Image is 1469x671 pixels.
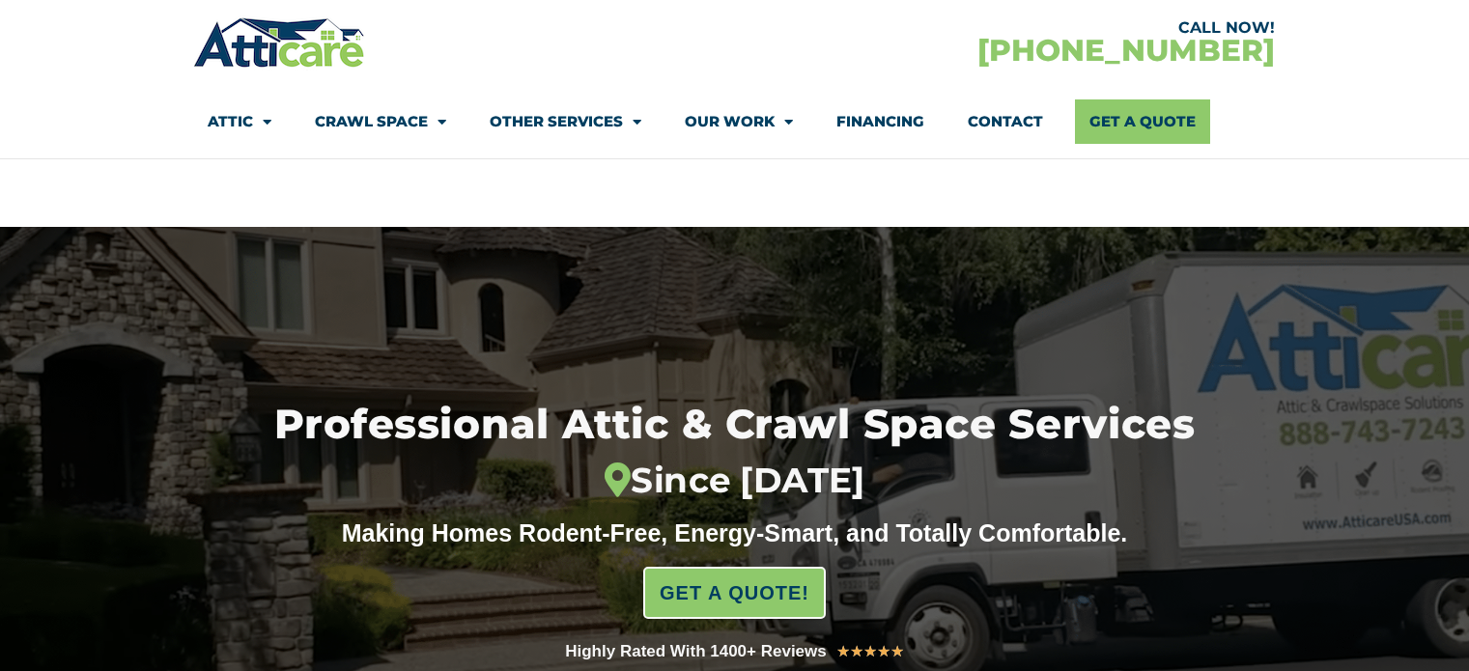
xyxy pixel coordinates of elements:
[180,405,1289,502] h1: Professional Attic & Crawl Space Services
[208,99,1260,144] nav: Menu
[685,99,793,144] a: Our Work
[836,639,904,664] div: 5/5
[490,99,641,144] a: Other Services
[968,99,1043,144] a: Contact
[565,638,827,665] div: Highly Rated With 1400+ Reviews
[1075,99,1210,144] a: Get A Quote
[836,639,850,664] i: ★
[836,99,924,144] a: Financing
[877,639,890,664] i: ★
[850,639,863,664] i: ★
[734,20,1275,36] div: CALL NOW!
[305,518,1165,547] div: Making Homes Rodent-Free, Energy-Smart, and Totally Comfortable.
[208,99,271,144] a: Attic
[890,639,904,664] i: ★
[315,99,446,144] a: Crawl Space
[180,461,1289,502] div: Since [DATE]
[863,639,877,664] i: ★
[643,567,826,619] a: GET A QUOTE!
[660,573,809,612] span: GET A QUOTE!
